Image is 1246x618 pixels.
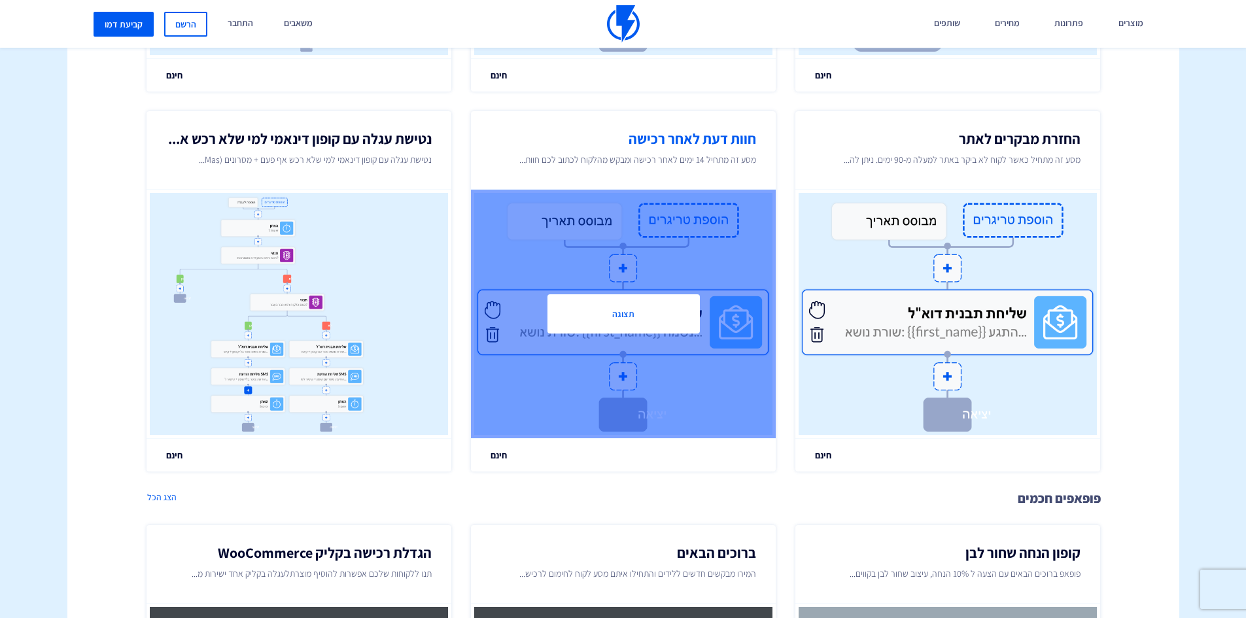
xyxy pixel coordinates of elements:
[146,491,1101,506] h3: פופאפים חכמים
[166,69,182,81] span: חינם
[166,131,432,146] h2: נטישת עגלה עם קופון דינאמי למי שלא רכש א...
[815,567,1081,593] p: פופאפ ברוכים הבאים עם הצעה ל 10% הנחה, עיצוב שחור לבן בקווים...
[147,111,451,472] a: נטישת עגלה עם קופון דינאמי למי שלא רכש א... נטישת עגלה עם קופון דינאמי למי שלא רכש אף פעם + מסרונ...
[166,449,182,461] span: חינם
[471,111,776,472] a: חוות דעת לאחר רכישה מסע זה מתחיל 14 ימים לאחר רכישה ומבקש מהלקוח לכתוב לכם חוות... תצוגה חינם
[166,153,432,179] p: נטישת עגלה עם קופון דינאמי למי שלא רכש אף פעם + מסרונים (Mas...
[166,545,432,560] h2: הגדלת רכישה בקליק WooCommerce
[166,567,432,593] p: תנו ללקוחות שלכם אפשרות להוסיף מוצרתלעגלה בקליק אחד ישירות מ...
[547,294,700,334] button: תצוגה
[815,153,1081,179] p: מסע זה מתחיל כאשר לקוח לא ביקר באתר למעלה מ-90 ימים. ניתן לה...
[491,69,507,81] span: חינם
[491,567,756,593] p: המירו מבקשים חדשים ללידים והתחילו איתם מסע לקוח לחימום לרכיש...
[815,69,831,81] span: חינם
[795,111,1100,472] a: החזרת מבקרים לאתר מסע זה מתחיל כאשר לקוח לא ביקר באתר למעלה מ-90 ימים. ניתן לה... חינם
[94,12,154,37] a: קביעת דמו
[815,131,1081,146] h2: החזרת מבקרים לאתר
[815,545,1081,560] h2: קופון הנחה שחור לבן
[164,12,207,37] a: הרשם
[491,545,756,560] h2: ברוכים הבאים
[491,153,756,179] p: מסע זה מתחיל 14 ימים לאחר רכישה ומבקש מהלקוח לכתוב לכם חוות...
[146,491,178,504] a: הצג הכל
[815,449,831,461] span: חינם
[491,449,507,461] span: חינם
[491,131,756,146] h2: חוות דעת לאחר רכישה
